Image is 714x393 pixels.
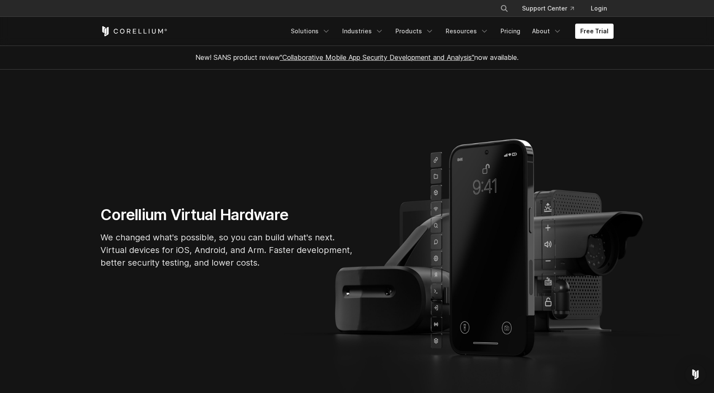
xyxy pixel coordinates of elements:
[100,205,354,224] h1: Corellium Virtual Hardware
[497,1,512,16] button: Search
[286,24,614,39] div: Navigation Menu
[100,26,168,36] a: Corellium Home
[575,24,614,39] a: Free Trial
[495,24,525,39] a: Pricing
[100,231,354,269] p: We changed what's possible, so you can build what's next. Virtual devices for iOS, Android, and A...
[441,24,494,39] a: Resources
[286,24,335,39] a: Solutions
[195,53,519,62] span: New! SANS product review now available.
[685,364,706,385] div: Open Intercom Messenger
[280,53,474,62] a: "Collaborative Mobile App Security Development and Analysis"
[584,1,614,16] a: Login
[490,1,614,16] div: Navigation Menu
[337,24,389,39] a: Industries
[390,24,439,39] a: Products
[515,1,581,16] a: Support Center
[527,24,567,39] a: About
